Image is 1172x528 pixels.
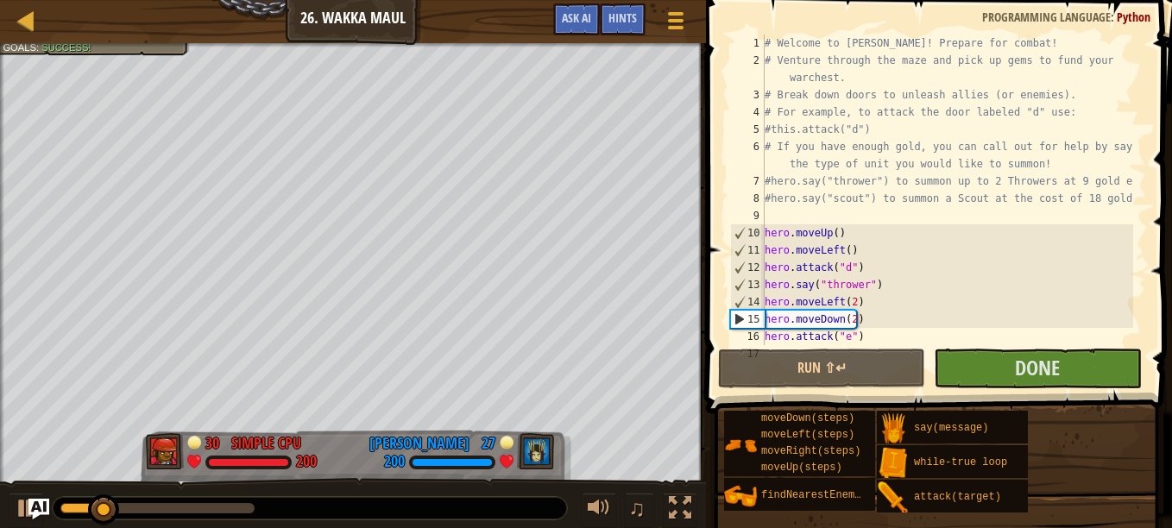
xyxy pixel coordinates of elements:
img: portrait.png [877,412,910,445]
div: 27 [478,432,495,448]
span: : [1111,9,1117,25]
button: Show game menu [654,3,697,44]
span: say(message) [914,422,988,434]
span: Done [1015,354,1060,381]
div: 12 [731,259,765,276]
span: findNearestEnemy() [761,489,873,501]
span: attack(target) [914,491,1001,503]
span: Ask AI [562,9,591,26]
div: 8 [730,190,765,207]
button: Ask AI [28,499,49,519]
span: moveLeft(steps) [761,429,854,441]
div: [PERSON_NAME] [369,432,469,455]
span: Hints [608,9,637,26]
div: 15 [731,311,765,328]
div: 1 [730,35,765,52]
button: Ask AI [553,3,600,35]
div: 13 [731,276,765,293]
img: thang_avatar_frame.png [517,433,555,469]
button: Toggle fullscreen [663,493,697,528]
button: Adjust volume [582,493,616,528]
span: moveRight(steps) [761,445,860,457]
div: 10 [731,224,765,242]
div: 30 [205,432,223,448]
span: moveUp(steps) [761,462,842,474]
span: while-true loop [914,456,1007,468]
span: Programming language [982,9,1111,25]
div: 7 [730,173,765,190]
div: 200 [384,455,405,470]
button: Run ⇧↵ [718,349,925,388]
img: portrait.png [877,481,910,514]
span: ♫ [628,495,646,521]
img: portrait.png [877,447,910,480]
div: 3 [730,86,765,104]
div: 200 [296,455,317,470]
div: Simple CPU [231,432,301,455]
div: 17 [730,345,765,362]
div: 6 [730,138,765,173]
div: 9 [730,207,765,224]
div: 11 [731,242,765,259]
span: moveDown(steps) [761,412,854,424]
div: 16 [730,328,765,345]
div: 4 [730,104,765,121]
span: Python [1117,9,1150,25]
div: 2 [730,52,765,86]
button: Ctrl + P: Play [9,493,43,528]
div: 14 [731,293,765,311]
button: ♫ [625,493,654,528]
img: portrait.png [724,480,757,512]
button: Done [934,349,1141,388]
img: portrait.png [724,429,757,462]
img: thang_avatar_frame.png [146,433,184,469]
div: 5 [730,121,765,138]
